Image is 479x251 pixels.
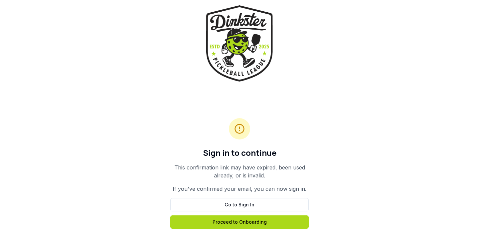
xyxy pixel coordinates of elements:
img: Dinkster League Logo [206,5,273,82]
p: This confirmation link may have expired, been used already, or is invalid. [170,163,309,179]
p: If you've confirmed your email, you can now sign in. [170,185,309,193]
h1: Sign in to continue [170,147,309,158]
a: Go to Sign In [170,198,309,211]
a: Proceed to Onboarding [170,215,309,229]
